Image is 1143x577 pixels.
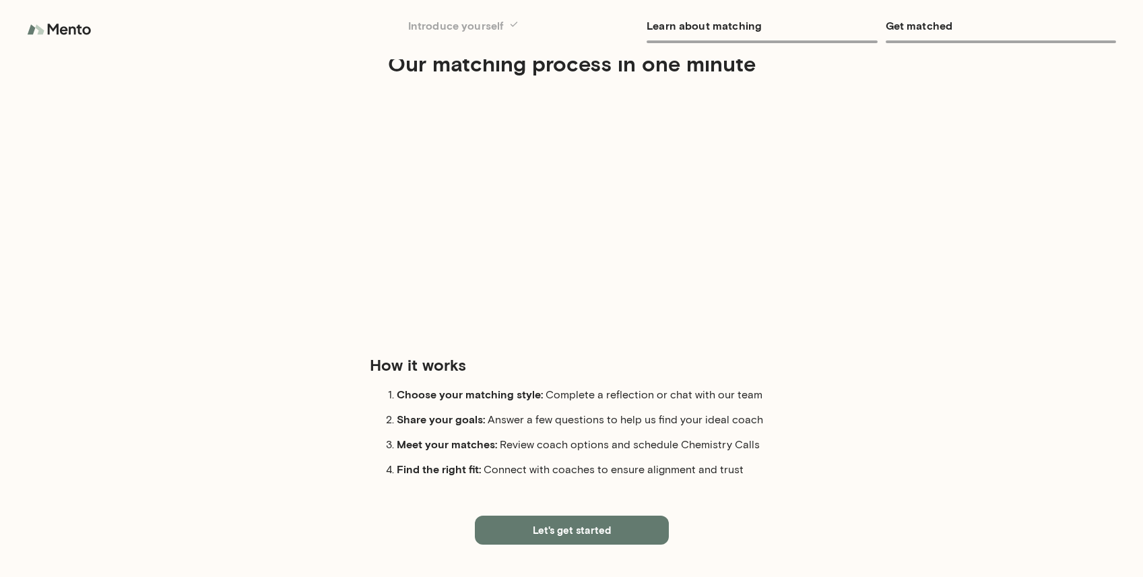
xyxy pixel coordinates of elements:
[886,16,1116,35] h6: Get matched
[408,16,639,35] h6: Introduce yourself
[27,16,94,43] img: logo
[370,90,774,332] iframe: Welcome to Mento
[397,461,774,478] div: Connect with coaches to ensure alignment and trust
[647,16,877,35] h6: Learn about matching
[397,462,484,475] span: Find the right fit:
[65,51,1078,76] h4: Our matching process in one minute
[397,436,774,453] div: Review coach options and schedule Chemistry Calls
[475,516,669,544] button: Let's get started
[397,437,500,450] span: Meet your matches:
[397,388,546,400] span: Choose your matching style:
[397,386,774,403] div: Complete a reflection or chat with our team
[397,413,488,425] span: Share your goals:
[370,354,774,375] h5: How it works
[397,411,774,428] div: Answer a few questions to help us find your ideal coach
